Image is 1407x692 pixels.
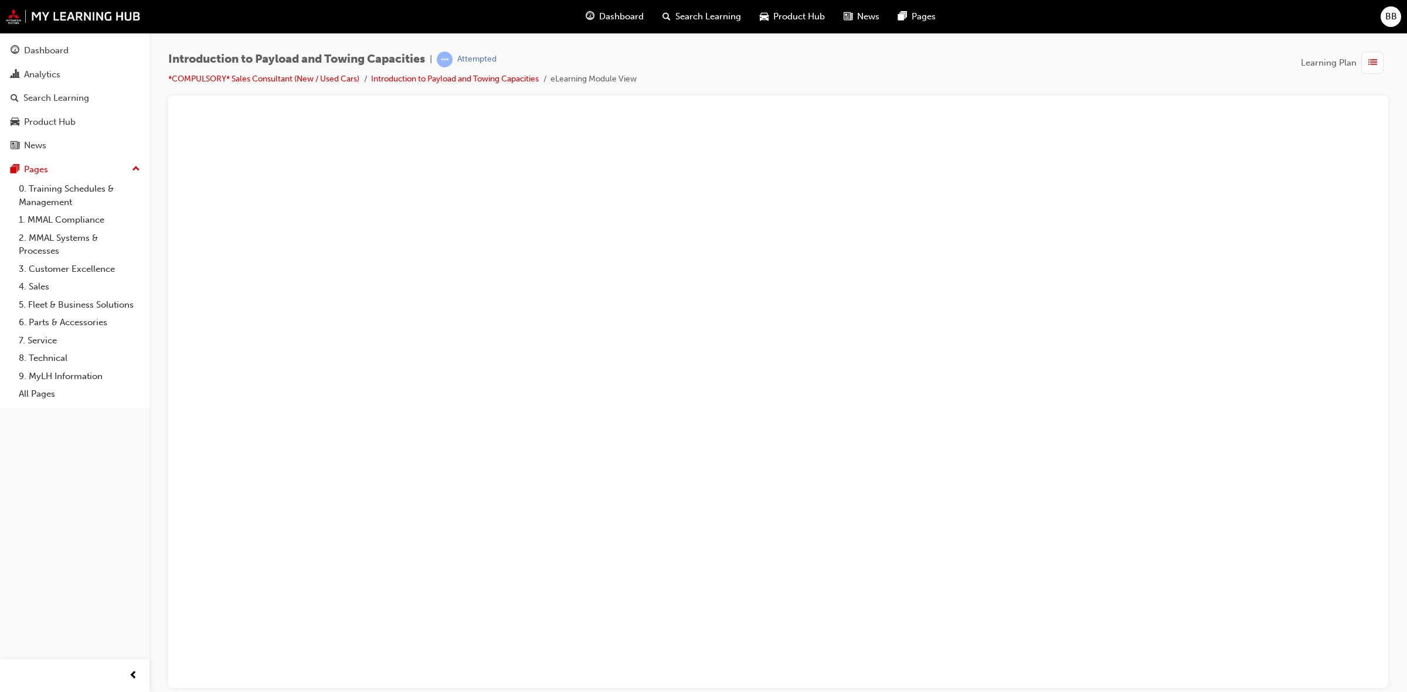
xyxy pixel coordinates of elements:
[14,332,145,350] a: 7. Service
[24,115,76,129] div: Product Hub
[773,10,825,23] span: Product Hub
[457,54,497,65] div: Attempted
[14,296,145,314] a: 5. Fleet & Business Solutions
[576,5,653,29] a: guage-iconDashboard
[6,9,141,24] img: mmal
[14,260,145,278] a: 3. Customer Excellence
[11,93,19,104] span: search-icon
[14,349,145,367] a: 8. Technical
[834,5,889,29] a: news-iconNews
[14,229,145,260] a: 2. MMAL Systems & Processes
[760,9,769,24] span: car-icon
[5,40,145,62] a: Dashboard
[5,87,145,109] a: Search Learning
[24,68,60,81] div: Analytics
[168,74,359,84] a: *COMPULSORY* Sales Consultant (New / Used Cars)
[889,5,945,29] a: pages-iconPages
[430,53,432,66] span: |
[5,159,145,180] button: Pages
[168,53,425,66] span: Introduction to Payload and Towing Capacities
[14,211,145,229] a: 1. MMAL Compliance
[11,141,19,151] span: news-icon
[129,669,138,683] span: prev-icon
[1301,56,1357,70] span: Learning Plan
[857,10,879,23] span: News
[11,165,19,175] span: pages-icon
[24,139,46,152] div: News
[5,38,145,159] button: DashboardAnalyticsSearch LearningProduct HubNews
[14,313,145,332] a: 6. Parts & Accessories
[14,180,145,211] a: 0. Training Schedules & Management
[24,163,48,176] div: Pages
[14,278,145,296] a: 4. Sales
[23,91,89,105] div: Search Learning
[437,52,453,67] span: learningRecordVerb_ATTEMPT-icon
[1385,10,1397,23] span: BB
[844,9,852,24] span: news-icon
[14,367,145,386] a: 9. MyLH Information
[1368,56,1377,70] span: list-icon
[1381,6,1401,27] button: BB
[24,44,69,57] div: Dashboard
[5,111,145,133] a: Product Hub
[14,385,145,403] a: All Pages
[11,70,19,80] span: chart-icon
[912,10,936,23] span: Pages
[653,5,750,29] a: search-iconSearch Learning
[5,135,145,156] a: News
[662,9,671,24] span: search-icon
[1301,52,1388,74] button: Learning Plan
[599,10,644,23] span: Dashboard
[750,5,834,29] a: car-iconProduct Hub
[898,9,907,24] span: pages-icon
[11,46,19,56] span: guage-icon
[11,117,19,128] span: car-icon
[675,10,741,23] span: Search Learning
[550,73,637,86] li: eLearning Module View
[5,64,145,86] a: Analytics
[371,74,539,84] a: Introduction to Payload and Towing Capacities
[132,162,140,177] span: up-icon
[586,9,594,24] span: guage-icon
